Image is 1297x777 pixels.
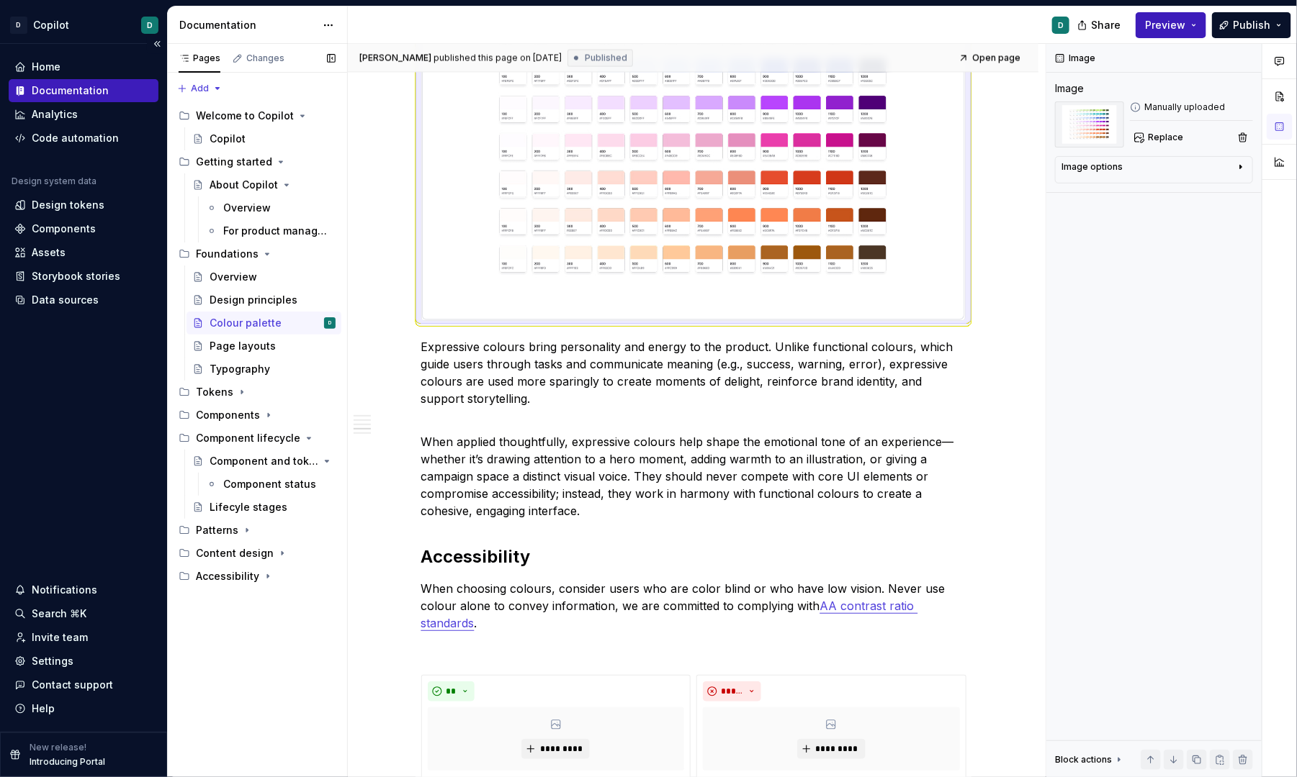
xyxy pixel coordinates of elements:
div: Analytics [32,107,78,122]
p: Expressive colours bring personality and energy to the product. Unlike functional colours, which ... [421,338,966,424]
a: Typography [187,358,341,381]
div: Manually uploaded [1130,101,1253,113]
div: Content design [196,546,274,560]
a: Settings [9,650,158,673]
a: Data sources [9,288,158,312]
button: Collapse sidebar [147,34,167,54]
strong: Accessibility [421,546,531,567]
div: Page tree [173,104,341,588]
a: Components [9,217,158,240]
div: Overview [210,270,257,284]
div: Welcome to Copilot [196,109,294,123]
div: Block actions [1055,754,1112,765]
span: Published [585,53,627,64]
div: Assets [32,245,66,260]
span: Replace [1148,132,1183,143]
p: When applied thoughtfully, expressive colours help shape the emotional tone of an experience—whet... [421,433,966,519]
div: Pages [179,53,220,64]
div: Components [196,408,260,422]
a: Assets [9,241,158,264]
div: Overview [223,201,271,215]
div: Patterns [173,519,341,542]
span: Open page [972,53,1020,64]
div: Design principles [210,293,297,307]
div: Settings [32,654,73,668]
div: Accessibility [173,565,341,588]
a: Copilot [187,127,341,150]
button: Add [173,78,227,99]
div: Notifications [32,583,97,597]
div: Page layouts [210,339,276,353]
button: Replace [1130,127,1190,147]
div: Components [32,222,96,236]
div: published this page on [DATE] [434,53,562,64]
div: Design system data [12,176,97,187]
button: Share [1070,12,1130,38]
div: Lifecyle stages [210,500,287,514]
span: [PERSON_NAME] [359,53,431,64]
div: Block actions [1055,750,1125,770]
div: D [10,17,27,34]
p: Introducing Portal [30,756,105,768]
a: Open page [954,48,1027,68]
span: Share [1091,18,1121,32]
a: Analytics [9,103,158,126]
div: Welcome to Copilot [173,104,341,127]
div: Changes [246,53,284,64]
div: Foundations [173,242,341,265]
a: Storybook stories [9,265,158,288]
a: Design principles [187,288,341,312]
div: About Copilot [210,178,278,192]
span: Publish [1233,18,1270,32]
div: Documentation [32,83,109,98]
a: Design tokens [9,194,158,217]
button: Image options [1062,161,1247,178]
a: For product managers [200,219,341,242]
div: D [1058,19,1064,31]
a: Component and token lifecycle [187,450,341,473]
span: Preview [1145,18,1185,32]
a: Invite team [9,626,158,649]
button: Notifications [9,578,158,601]
a: Overview [187,265,341,288]
div: Copilot [33,18,69,32]
img: 739512f8-5703-4df8-a8c9-e4c36686b564.jpg [1055,101,1124,147]
a: Page layouts [187,335,341,358]
div: Storybook stories [32,269,120,283]
div: For product managers [223,224,333,238]
div: Documentation [179,18,315,32]
a: Lifecyle stages [187,496,341,519]
button: Help [9,697,158,720]
a: Home [9,55,158,78]
div: Colour palette [210,316,282,330]
div: Component and token lifecycle [210,454,318,468]
a: About Copilot [187,173,341,196]
button: DCopilotD [3,9,164,40]
button: Publish [1212,12,1291,38]
a: Code automation [9,127,158,150]
div: Components [173,404,341,427]
div: Image [1055,81,1084,96]
div: Search ⌘K [32,606,86,621]
span: Add [191,83,209,94]
div: Data sources [32,293,99,307]
div: D [147,19,153,31]
div: Accessibility [196,569,259,583]
button: Search ⌘K [9,602,158,625]
div: D [328,316,331,330]
div: Component lifecycle [196,431,300,445]
div: Component lifecycle [173,427,341,450]
div: Typography [210,362,270,376]
div: Component status [223,477,316,491]
button: Contact support [9,673,158,696]
div: Help [32,701,55,716]
div: Code automation [32,131,119,145]
div: Foundations [196,247,259,261]
div: Getting started [173,150,341,173]
p: New release! [30,742,86,753]
a: Component status [200,473,341,496]
div: Content design [173,542,341,565]
div: Tokens [173,381,341,404]
div: Invite team [32,630,88,645]
button: Preview [1136,12,1206,38]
